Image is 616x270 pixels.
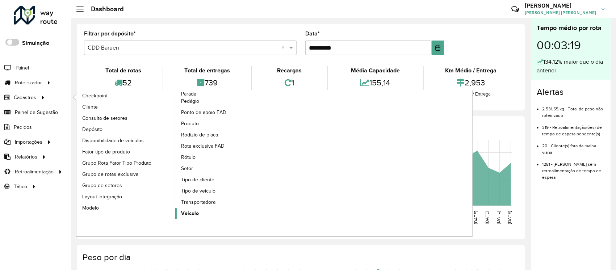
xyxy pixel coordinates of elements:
[507,1,523,17] a: Contato Rápido
[82,126,102,133] span: Depósito
[14,94,36,101] span: Cadastros
[175,163,275,174] a: Setor
[76,113,176,123] a: Consulta de setores
[83,252,518,263] h4: Peso por dia
[76,124,176,135] a: Depósito
[76,101,176,112] a: Cliente
[175,197,275,208] a: Transportadora
[175,208,275,219] a: Veículo
[76,180,176,191] a: Grupo de setores
[16,64,29,72] span: Painel
[84,5,124,13] h2: Dashboard
[76,191,176,202] a: Layout integração
[537,23,605,33] div: Tempo médio por rota
[82,103,98,111] span: Cliente
[165,75,250,90] div: 739
[181,90,196,98] span: Parada
[525,9,596,16] span: [PERSON_NAME] [PERSON_NAME]
[305,29,320,38] label: Data
[22,39,49,47] label: Simulação
[281,43,288,52] span: Clear all
[473,211,478,224] text: [DATE]
[82,182,122,189] span: Grupo de setores
[175,130,275,140] a: Rodízio de placa
[496,211,500,224] text: [DATE]
[84,29,136,38] label: Filtrar por depósito
[537,87,605,97] h4: Alertas
[507,211,512,224] text: [DATE]
[76,90,275,219] a: Parada
[181,210,199,217] span: Veículo
[82,92,108,100] span: Checkpoint
[76,90,176,101] a: Checkpoint
[82,170,138,178] span: Grupo de rotas exclusiva
[15,153,37,161] span: Relatórios
[76,146,176,157] a: Fator tipo de produto
[175,107,275,118] a: Ponto de apoio FAD
[542,119,605,137] li: 319 - Retroalimentação(ões) de tempo de espera pendente(s)
[82,193,122,201] span: Layout integração
[175,118,275,129] a: Produto
[537,33,605,58] div: 00:03:19
[181,176,214,183] span: Tipo de cliente
[175,152,275,163] a: Rótulo
[254,66,325,75] div: Recargas
[82,114,127,122] span: Consulta de setores
[14,183,27,190] span: Tático
[76,135,176,146] a: Disponibilidade de veículos
[15,168,54,176] span: Retroalimentação
[542,137,605,156] li: 20 - Cliente(s) fora da malha viária
[181,165,193,172] span: Setor
[525,2,596,9] h3: [PERSON_NAME]
[181,120,199,127] span: Produto
[86,66,161,75] div: Total de rotas
[175,174,275,185] a: Tipo de cliente
[181,198,215,206] span: Transportadora
[181,131,218,139] span: Rodízio de placa
[82,148,130,156] span: Fator tipo de produto
[15,109,58,116] span: Painel de Sugestão
[181,142,225,150] span: Rota exclusiva FAD
[485,211,489,224] text: [DATE]
[175,186,275,197] a: Tipo de veículo
[86,75,161,90] div: 52
[14,123,32,131] span: Pedidos
[542,156,605,181] li: 1281 - [PERSON_NAME] sem retroalimentação de tempo de espera
[426,75,516,90] div: 2,953
[15,138,42,146] span: Importações
[537,58,605,75] div: 134,12% maior que o dia anterior
[181,97,199,105] span: Pedágio
[181,153,196,161] span: Rótulo
[82,137,144,144] span: Disponibilidade de veículos
[76,169,176,180] a: Grupo de rotas exclusiva
[330,75,422,90] div: 155,14
[82,159,151,167] span: Grupo Rota Fator Tipo Produto
[165,66,250,75] div: Total de entregas
[254,75,325,90] div: 1
[82,204,99,212] span: Modelo
[542,100,605,119] li: 2.531,55 kg - Total de peso não roteirizado
[432,41,444,55] button: Choose Date
[175,141,275,152] a: Rota exclusiva FAD
[426,66,516,75] div: Km Médio / Entrega
[330,66,422,75] div: Média Capacidade
[181,187,215,195] span: Tipo de veículo
[76,157,176,168] a: Grupo Rota Fator Tipo Produto
[76,202,176,213] a: Modelo
[15,79,42,87] span: Roteirizador
[175,96,275,107] a: Pedágio
[181,109,226,116] span: Ponto de apoio FAD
